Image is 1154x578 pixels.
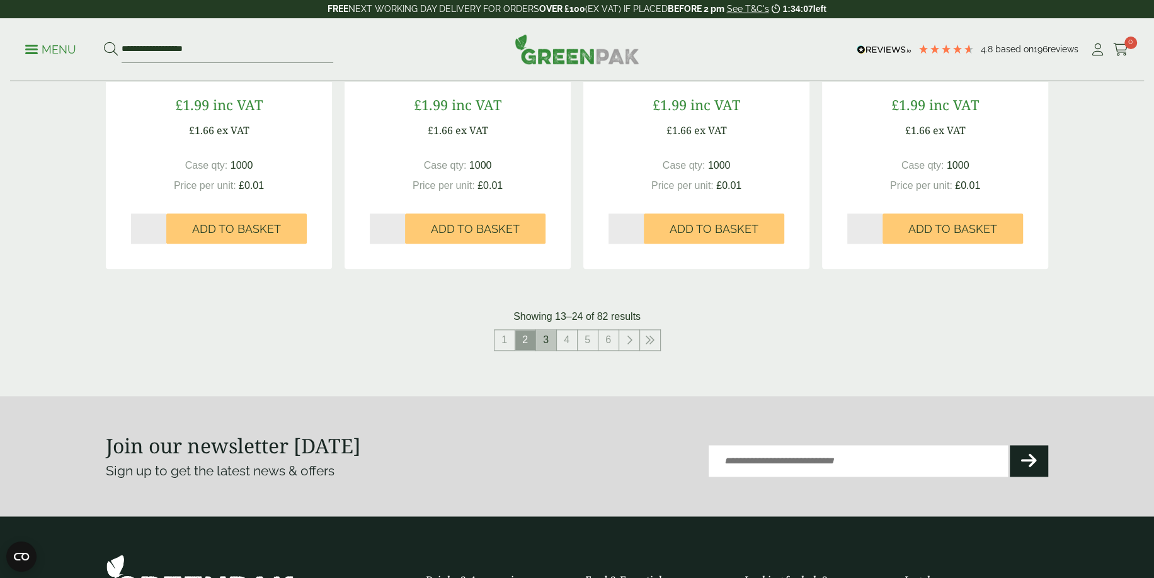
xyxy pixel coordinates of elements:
[6,541,37,572] button: Open CMP widget
[995,44,1034,54] span: Based on
[929,95,979,114] span: inc VAT
[651,180,714,191] span: Price per unit:
[25,42,76,57] p: Menu
[666,123,692,137] span: £1.66
[578,330,598,350] a: 5
[782,4,813,14] span: 1:34:07
[708,160,731,171] span: 1000
[857,45,911,54] img: REVIEWS.io
[644,213,784,244] button: Add to Basket
[1113,40,1129,59] a: 0
[694,123,727,137] span: ex VAT
[901,160,944,171] span: Case qty:
[189,123,214,137] span: £1.66
[515,330,535,350] span: 2
[557,330,577,350] a: 4
[947,160,969,171] span: 1000
[431,222,520,236] span: Add to Basket
[891,95,925,114] span: £1.99
[663,160,706,171] span: Case qty:
[217,123,249,137] span: ex VAT
[469,160,492,171] span: 1000
[414,95,448,114] span: £1.99
[905,123,930,137] span: £1.66
[1124,37,1137,49] span: 0
[539,4,585,14] strong: OVER £100
[515,34,639,64] img: GreenPak Supplies
[536,330,556,350] a: 3
[908,222,997,236] span: Add to Basket
[1113,43,1129,56] i: Cart
[175,95,209,114] span: £1.99
[231,160,253,171] span: 1000
[106,461,530,481] p: Sign up to get the latest news & offers
[918,43,974,55] div: 4.79 Stars
[455,123,488,137] span: ex VAT
[598,330,619,350] a: 6
[452,95,501,114] span: inc VAT
[716,180,741,191] span: £0.01
[955,180,980,191] span: £0.01
[185,160,228,171] span: Case qty:
[106,432,361,459] strong: Join our newsletter [DATE]
[981,44,995,54] span: 4.8
[174,180,236,191] span: Price per unit:
[1090,43,1105,56] i: My Account
[192,222,281,236] span: Add to Basket
[933,123,966,137] span: ex VAT
[690,95,740,114] span: inc VAT
[653,95,687,114] span: £1.99
[213,95,263,114] span: inc VAT
[1048,44,1078,54] span: reviews
[413,180,475,191] span: Price per unit:
[428,123,453,137] span: £1.66
[670,222,758,236] span: Add to Basket
[494,330,515,350] a: 1
[166,213,307,244] button: Add to Basket
[667,4,724,14] strong: BEFORE 2 pm
[477,180,503,191] span: £0.01
[424,160,467,171] span: Case qty:
[513,309,641,324] p: Showing 13–24 of 82 results
[1034,44,1048,54] span: 196
[890,180,952,191] span: Price per unit:
[405,213,546,244] button: Add to Basket
[883,213,1023,244] button: Add to Basket
[25,42,76,55] a: Menu
[726,4,768,14] a: See T&C's
[813,4,826,14] span: left
[328,4,348,14] strong: FREE
[239,180,264,191] span: £0.01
